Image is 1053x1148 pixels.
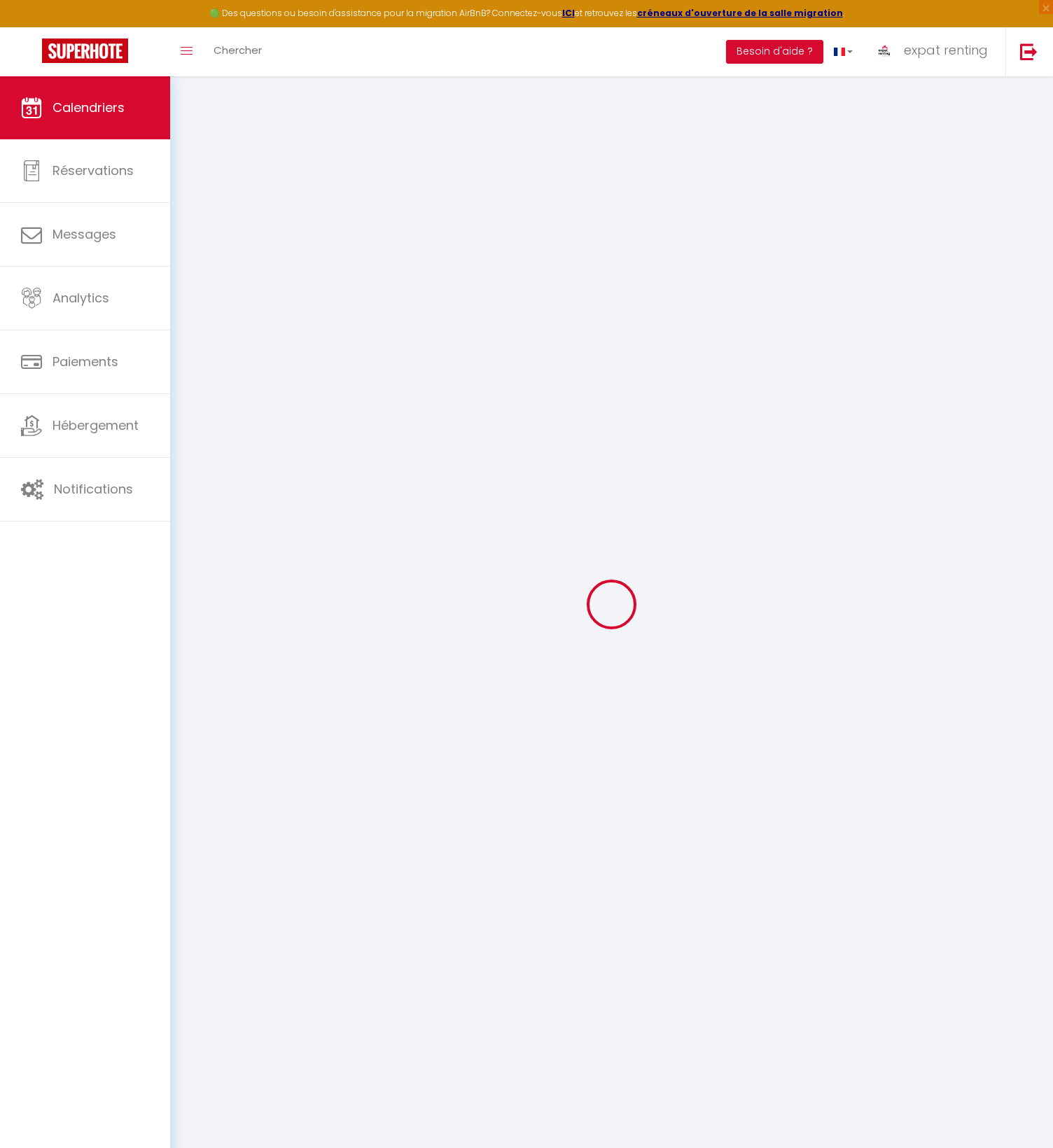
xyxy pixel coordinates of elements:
span: Analytics [53,289,109,307]
a: ... expat renting [863,27,1005,76]
span: Réservations [53,162,134,179]
img: ... [874,40,895,62]
span: Calendriers [53,99,125,116]
img: Super Booking [42,38,128,63]
span: expat renting [904,41,988,59]
span: Hébergement [53,416,139,434]
a: créneaux d'ouverture de la salle migration [637,7,843,19]
a: ICI [562,7,575,19]
span: Notifications [54,480,133,498]
a: Chercher [203,27,272,76]
span: Messages [53,225,116,243]
button: Besoin d'aide ? [726,40,823,64]
span: Paiements [53,353,118,370]
span: Chercher [214,43,262,57]
img: logout [1020,43,1038,60]
button: Ouvrir le widget de chat LiveChat [11,6,53,48]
